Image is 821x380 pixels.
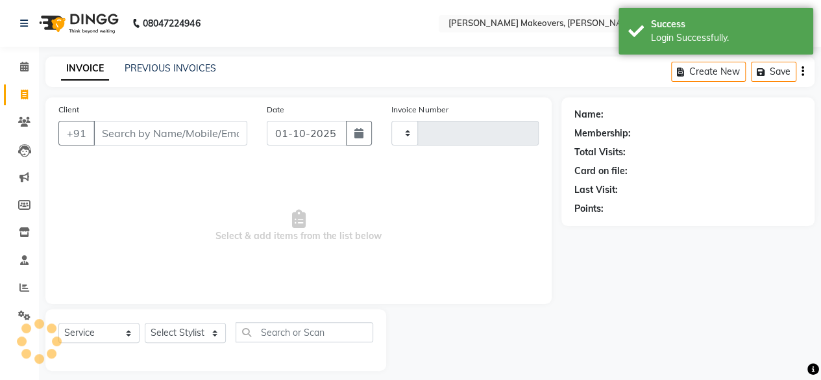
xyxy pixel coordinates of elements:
[143,5,200,42] b: 08047224946
[58,121,95,146] button: +91
[125,62,216,74] a: PREVIOUS INVOICES
[574,146,626,159] div: Total Visits:
[651,18,803,31] div: Success
[61,57,109,81] a: INVOICE
[574,164,628,178] div: Card on file:
[651,31,803,45] div: Login Successfully.
[574,127,631,140] div: Membership:
[391,104,448,116] label: Invoice Number
[671,62,746,82] button: Create New
[574,202,604,216] div: Points:
[93,121,247,146] input: Search by Name/Mobile/Email/Code
[751,62,796,82] button: Save
[58,161,539,291] span: Select & add items from the list below
[574,108,604,121] div: Name:
[58,104,79,116] label: Client
[33,5,122,42] img: logo
[267,104,284,116] label: Date
[236,322,373,342] input: Search or Scan
[574,183,618,197] div: Last Visit:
